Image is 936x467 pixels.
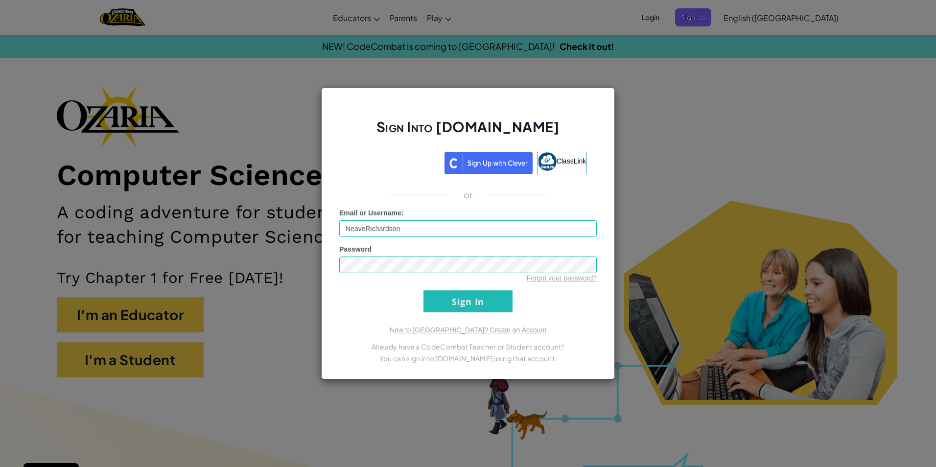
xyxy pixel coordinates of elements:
span: Password [339,245,372,253]
iframe: Sign in with Google Button [345,151,445,172]
a: Forgot your password? [527,274,597,282]
span: ClassLink [557,157,586,165]
img: classlink-logo-small.png [538,152,557,171]
p: Already have a CodeCombat Teacher or Student account? [339,341,597,352]
span: Email or Username [339,209,401,217]
input: Sign In [423,290,513,312]
h2: Sign Into [DOMAIN_NAME] [339,117,597,146]
p: or [464,189,473,201]
img: clever_sso_button@2x.png [445,152,533,174]
label: : [339,208,404,218]
p: You can sign into [DOMAIN_NAME] using that account. [339,352,597,364]
a: New to [GEOGRAPHIC_DATA]? Create an Account [390,326,546,334]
